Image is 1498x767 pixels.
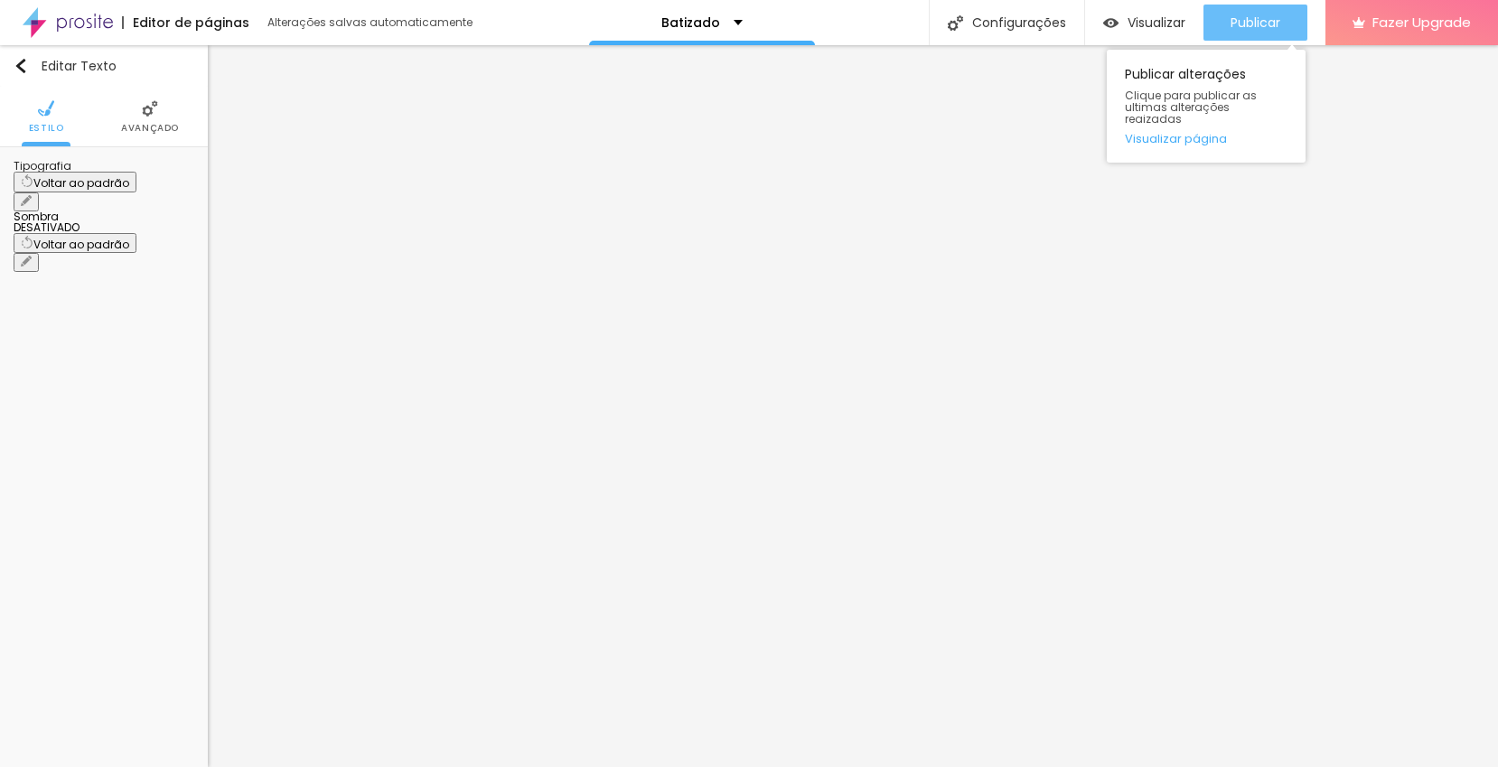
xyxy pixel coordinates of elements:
button: Voltar ao padrão [14,233,136,254]
a: Visualizar página [1125,133,1287,145]
img: Icone [948,15,963,31]
span: Estilo [29,124,64,133]
button: Visualizar [1085,5,1203,41]
div: Sombra [14,211,194,222]
span: Publicar [1231,15,1280,30]
iframe: Editor [208,45,1498,767]
div: Alterações salvas automaticamente [267,17,475,28]
img: Icone [14,59,28,73]
div: Editar Texto [14,59,117,73]
div: Publicar alterações [1107,50,1306,163]
button: Voltar ao padrão [14,172,136,192]
img: Icone [38,100,54,117]
p: Batizado [661,16,720,29]
span: Voltar ao padrão [33,175,129,191]
span: Avançado [121,124,179,133]
span: DESATIVADO [14,220,80,235]
span: Voltar ao padrão [33,237,129,252]
span: Fazer Upgrade [1372,14,1471,30]
span: Clique para publicar as ultimas alterações reaizadas [1125,89,1287,126]
img: Icone [142,100,158,117]
img: view-1.svg [1103,15,1119,31]
div: Editor de páginas [122,16,249,29]
div: Tipografia [14,161,194,172]
button: Publicar [1203,5,1307,41]
span: Visualizar [1128,15,1185,30]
